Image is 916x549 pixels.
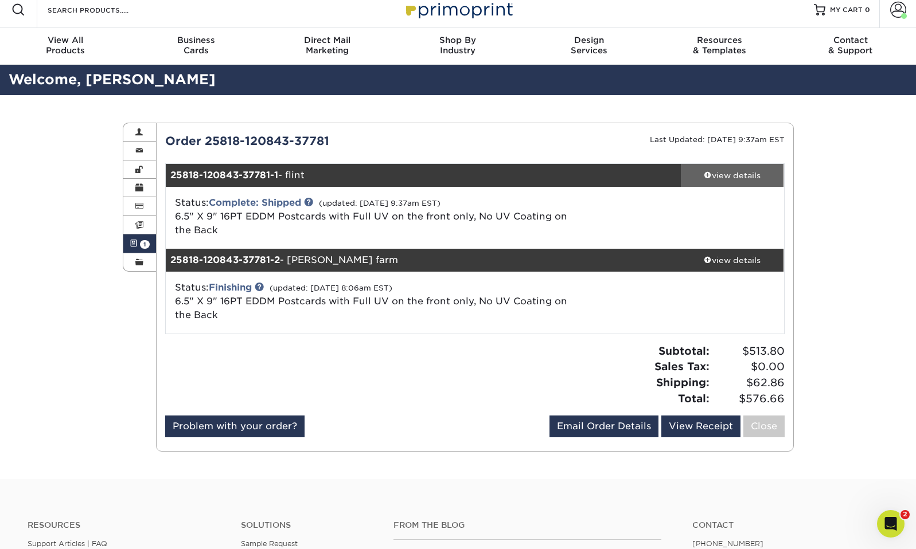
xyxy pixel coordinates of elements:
[681,164,784,187] a: view details
[713,391,785,407] span: $576.66
[692,520,888,530] a: Contact
[524,35,654,56] div: Services
[654,35,785,45] span: Resources
[262,35,392,45] span: Direct Mail
[654,360,710,372] strong: Sales Tax:
[209,197,301,208] a: Complete: Shipped
[3,514,98,545] iframe: Google Customer Reviews
[170,170,278,181] strong: 25818-120843-37781-1
[877,510,905,538] iframe: Intercom live chat
[681,254,784,266] div: view details
[681,170,784,181] div: view details
[392,28,523,65] a: Shop ByIndustry
[140,240,150,249] span: 1
[661,415,740,437] a: View Receipt
[28,520,224,530] h4: Resources
[319,199,441,207] small: (updated: [DATE] 9:37am EST)
[678,392,710,405] strong: Total:
[241,520,376,530] h4: Solutions
[830,5,863,15] span: MY CART
[175,211,567,236] a: 6.5" X 9" 16PT EDDM Postcards with Full UV on the front only, No UV Coating on the Back
[170,254,280,265] strong: 25818-120843-37781-2
[392,35,523,56] div: Industry
[166,249,681,272] div: - [PERSON_NAME] farm
[654,35,785,56] div: & Templates
[270,284,392,292] small: (updated: [DATE] 8:06am EST)
[901,510,910,519] span: 2
[524,35,654,45] span: Design
[241,539,298,548] a: Sample Request
[524,28,654,65] a: DesignServices
[785,35,916,45] span: Contact
[165,415,305,437] a: Problem with your order?
[785,35,916,56] div: & Support
[209,282,252,293] a: Finishing
[131,35,262,45] span: Business
[785,28,916,65] a: Contact& Support
[692,539,763,548] a: [PHONE_NUMBER]
[393,520,661,530] h4: From the Blog
[743,415,785,437] a: Close
[654,28,785,65] a: Resources& Templates
[656,376,710,389] strong: Shipping:
[713,343,785,359] span: $513.80
[46,3,158,17] input: SEARCH PRODUCTS.....
[157,132,475,150] div: Order 25818-120843-37781
[166,196,578,237] div: Status:
[262,28,392,65] a: Direct MailMarketing
[549,415,658,437] a: Email Order Details
[658,344,710,357] strong: Subtotal:
[166,281,578,322] div: Status:
[131,35,262,56] div: Cards
[713,375,785,391] span: $62.86
[681,249,784,272] a: view details
[166,164,681,187] div: - flint
[650,135,785,144] small: Last Updated: [DATE] 9:37am EST
[131,28,262,65] a: BusinessCards
[865,6,870,14] span: 0
[392,35,523,45] span: Shop By
[123,234,157,253] a: 1
[262,35,392,56] div: Marketing
[713,359,785,375] span: $0.00
[175,296,567,320] a: 6.5" X 9" 16PT EDDM Postcards with Full UV on the front only, No UV Coating on the Back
